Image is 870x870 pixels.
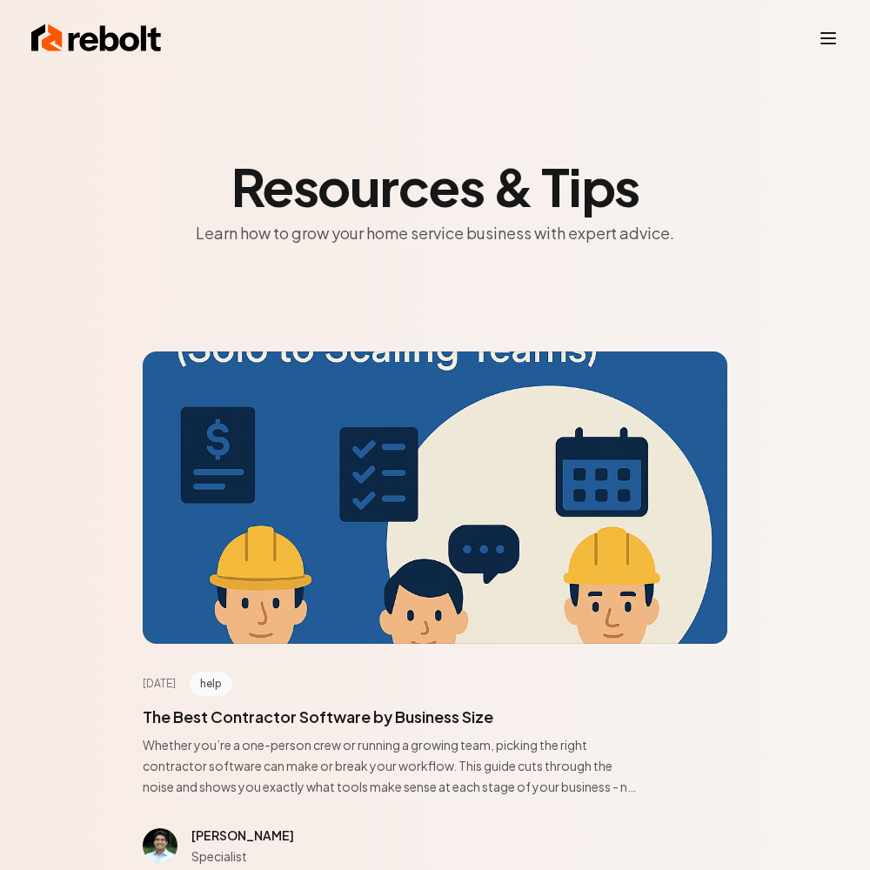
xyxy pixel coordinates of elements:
time: [DATE] [143,677,176,691]
h2: Resources & Tips [143,160,727,212]
button: Toggle mobile menu [818,28,839,49]
span: [PERSON_NAME] [191,827,294,843]
img: Rebolt Logo [31,21,162,56]
p: Learn how to grow your home service business with expert advice. [143,219,727,247]
a: The Best Contractor Software by Business Size [143,706,493,726]
span: help [190,672,232,696]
